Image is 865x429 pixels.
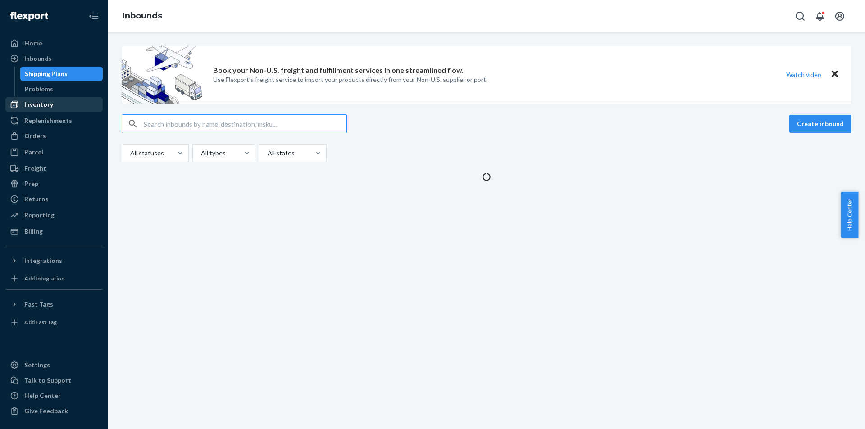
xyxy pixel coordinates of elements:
[24,211,55,220] div: Reporting
[5,358,103,372] a: Settings
[5,113,103,128] a: Replenishments
[5,129,103,143] a: Orders
[841,192,858,238] button: Help Center
[5,388,103,403] a: Help Center
[780,68,827,81] button: Watch video
[5,271,103,286] a: Add Integration
[24,116,72,125] div: Replenishments
[24,148,43,157] div: Parcel
[85,7,103,25] button: Close Navigation
[24,131,46,140] div: Orders
[129,149,130,158] input: All statuses
[213,65,464,76] p: Book your Non-U.S. freight and fulfillment services in one streamlined flow.
[5,51,103,66] a: Inbounds
[24,376,71,385] div: Talk to Support
[20,67,103,81] a: Shipping Plans
[25,69,68,78] div: Shipping Plans
[5,253,103,268] button: Integrations
[20,82,103,96] a: Problems
[5,97,103,112] a: Inventory
[123,11,162,21] a: Inbounds
[5,315,103,330] a: Add Fast Tag
[115,3,169,29] ol: breadcrumbs
[24,100,53,109] div: Inventory
[24,54,52,63] div: Inbounds
[24,300,53,309] div: Fast Tags
[789,115,851,133] button: Create inbound
[10,12,48,21] img: Flexport logo
[24,164,46,173] div: Freight
[5,208,103,222] a: Reporting
[25,85,53,94] div: Problems
[24,227,43,236] div: Billing
[144,115,346,133] input: Search inbounds by name, destination, msku...
[5,297,103,312] button: Fast Tags
[5,224,103,239] a: Billing
[5,36,103,50] a: Home
[267,149,268,158] input: All states
[829,68,841,81] button: Close
[5,145,103,159] a: Parcel
[24,391,61,400] div: Help Center
[831,7,849,25] button: Open account menu
[24,275,64,282] div: Add Integration
[5,373,103,388] a: Talk to Support
[5,404,103,418] button: Give Feedback
[200,149,201,158] input: All types
[791,7,809,25] button: Open Search Box
[811,7,829,25] button: Open notifications
[24,256,62,265] div: Integrations
[24,318,57,326] div: Add Fast Tag
[24,194,48,203] div: Returns
[24,179,38,188] div: Prep
[5,192,103,206] a: Returns
[24,406,68,415] div: Give Feedback
[5,176,103,191] a: Prep
[24,361,50,370] div: Settings
[24,39,42,48] div: Home
[5,161,103,176] a: Freight
[213,75,487,84] p: Use Flexport’s freight service to import your products directly from your Non-U.S. supplier or port.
